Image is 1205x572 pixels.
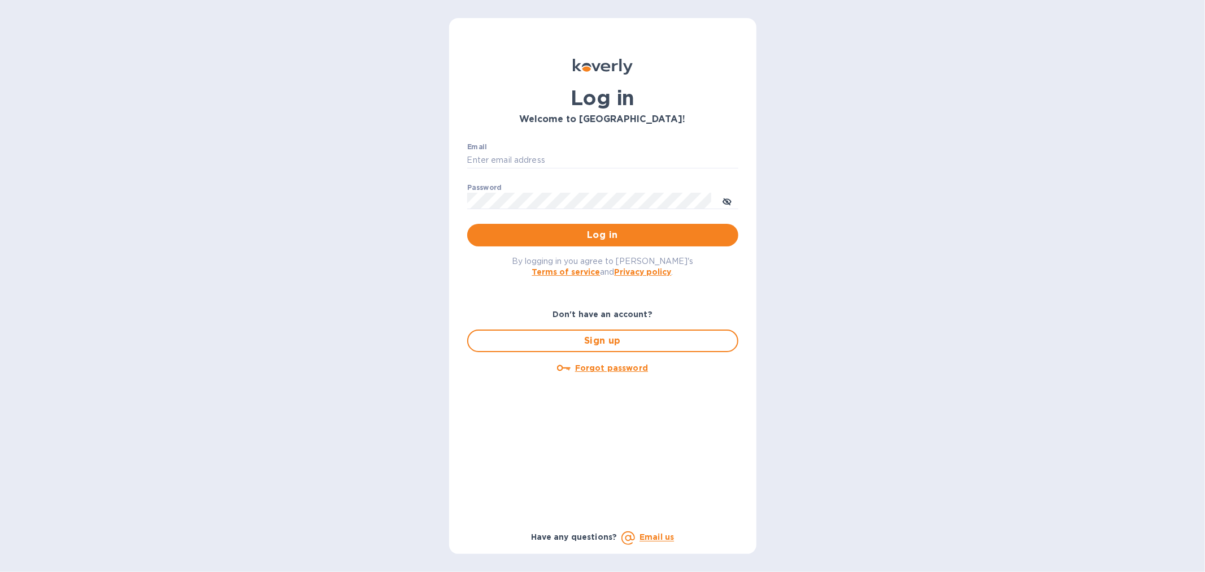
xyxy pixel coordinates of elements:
[575,363,648,372] u: Forgot password
[467,86,738,110] h1: Log in
[573,59,633,75] img: Koverly
[512,257,693,276] span: By logging in you agree to [PERSON_NAME]'s and .
[467,224,738,246] button: Log in
[467,144,487,150] label: Email
[615,267,672,276] a: Privacy policy
[531,532,617,541] b: Have any questions?
[467,152,738,169] input: Enter email address
[467,184,502,191] label: Password
[477,334,728,348] span: Sign up
[640,533,674,542] a: Email us
[532,267,601,276] a: Terms of service
[553,310,652,319] b: Don't have an account?
[716,189,738,212] button: toggle password visibility
[476,228,729,242] span: Log in
[467,330,738,352] button: Sign up
[467,114,738,125] h3: Welcome to [GEOGRAPHIC_DATA]!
